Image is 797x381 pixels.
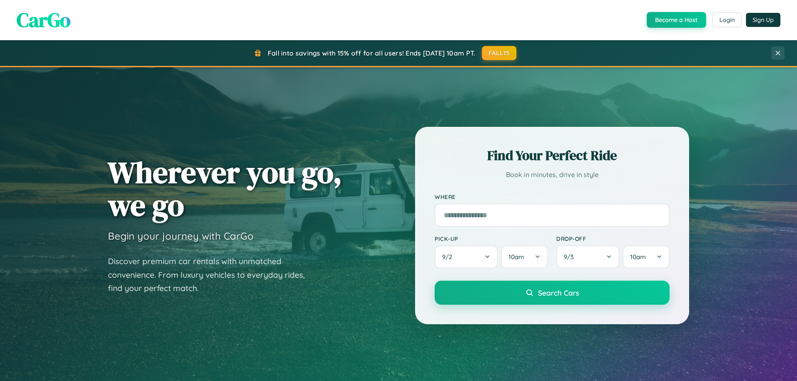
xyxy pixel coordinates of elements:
[108,156,342,221] h1: Wherever you go, we go
[435,146,670,165] h2: Find Your Perfect Ride
[435,169,670,181] p: Book in minutes, drive in style
[647,12,706,28] button: Become a Host
[108,230,254,242] h3: Begin your journey with CarGo
[435,245,498,268] button: 9/2
[630,253,646,261] span: 10am
[556,245,619,268] button: 9/3
[435,193,670,200] label: Where
[435,235,548,242] label: Pick-up
[509,253,524,261] span: 10am
[442,253,456,261] span: 9 / 2
[501,245,548,268] button: 10am
[712,12,742,27] button: Login
[538,288,579,297] span: Search Cars
[482,46,517,60] button: FALL15
[17,6,71,34] span: CarGo
[108,255,315,295] p: Discover premium car rentals with unmatched convenience. From luxury vehicles to everyday rides, ...
[623,245,670,268] button: 10am
[435,281,670,305] button: Search Cars
[556,235,670,242] label: Drop-off
[746,13,780,27] button: Sign Up
[268,49,476,57] span: Fall into savings with 15% off for all users! Ends [DATE] 10am PT.
[564,253,578,261] span: 9 / 3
